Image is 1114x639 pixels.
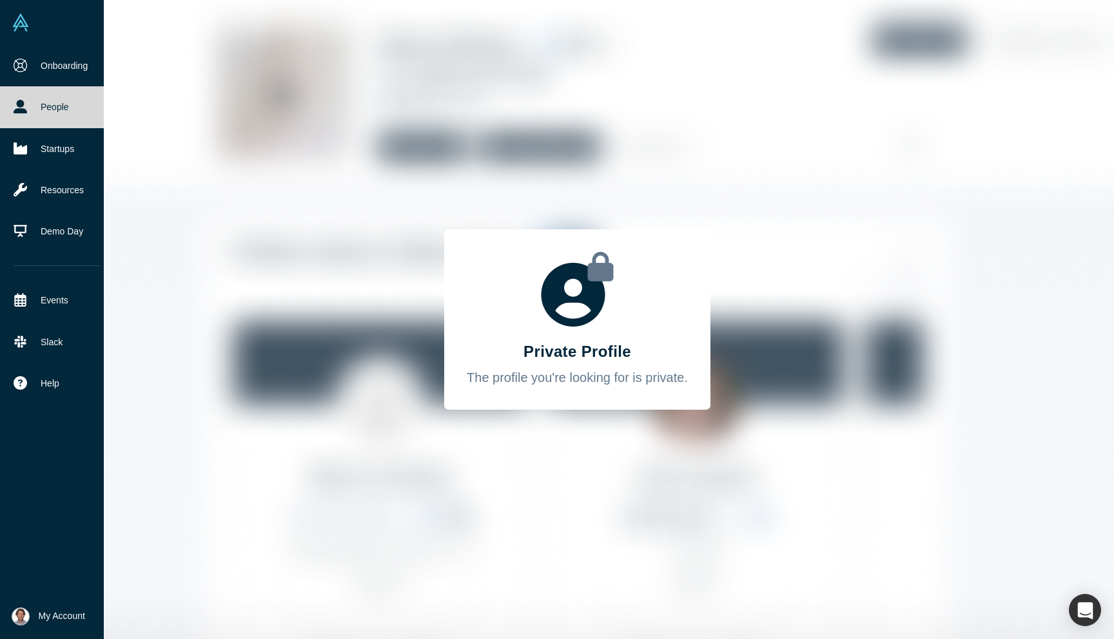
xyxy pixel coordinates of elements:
button: My Account [12,607,85,625]
img: Alchemist Vault Logo [12,14,30,32]
h1: Private Profile [523,340,631,363]
img: Daan Archer's Account [12,607,30,625]
span: Help [41,377,59,390]
img: Private Profile Logo [541,252,614,327]
span: My Account [39,609,85,623]
p: The profile you're looking for is private. [467,368,688,387]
